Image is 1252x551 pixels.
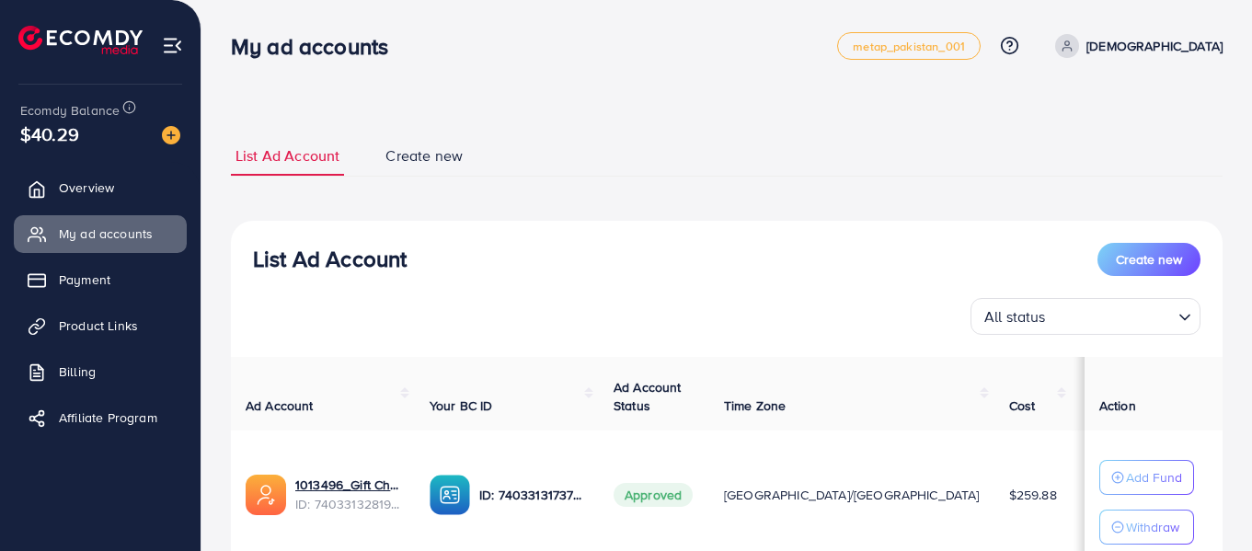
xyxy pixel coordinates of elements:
[235,145,339,166] span: List Ad Account
[231,33,403,60] h3: My ad accounts
[246,396,314,415] span: Ad Account
[1126,466,1182,488] p: Add Fund
[837,32,981,60] a: metap_pakistan_001
[971,298,1200,335] div: Search for option
[853,40,965,52] span: metap_pakistan_001
[1174,468,1238,537] iframe: Chat
[162,35,183,56] img: menu
[14,307,187,344] a: Product Links
[1099,396,1136,415] span: Action
[479,484,584,506] p: ID: 7403313173782102032
[1009,396,1036,415] span: Cost
[59,224,153,243] span: My ad accounts
[14,399,187,436] a: Affiliate Program
[246,475,286,515] img: ic-ads-acc.e4c84228.svg
[20,121,79,147] span: $40.29
[1086,35,1223,57] p: [DEMOGRAPHIC_DATA]
[59,316,138,335] span: Product Links
[1099,510,1194,545] button: Withdraw
[20,101,120,120] span: Ecomdy Balance
[1099,460,1194,495] button: Add Fund
[59,178,114,197] span: Overview
[162,126,180,144] img: image
[430,396,493,415] span: Your BC ID
[1126,516,1179,538] p: Withdraw
[1116,250,1182,269] span: Create new
[614,483,693,507] span: Approved
[59,362,96,381] span: Billing
[14,215,187,252] a: My ad accounts
[59,270,110,289] span: Payment
[385,145,463,166] span: Create new
[14,169,187,206] a: Overview
[1009,486,1057,504] span: $259.88
[295,476,400,513] div: <span class='underline'>1013496_Gift Charm_1723718211738</span></br>7403313281999568912
[295,476,400,494] a: 1013496_Gift Charm_1723718211738
[253,246,407,272] h3: List Ad Account
[614,378,682,415] span: Ad Account Status
[59,408,157,427] span: Affiliate Program
[1097,243,1200,276] button: Create new
[981,304,1050,330] span: All status
[295,495,400,513] span: ID: 7403313281999568912
[1048,34,1223,58] a: [DEMOGRAPHIC_DATA]
[14,353,187,390] a: Billing
[724,396,786,415] span: Time Zone
[14,261,187,298] a: Payment
[18,26,143,54] img: logo
[724,486,980,504] span: [GEOGRAPHIC_DATA]/[GEOGRAPHIC_DATA]
[1051,300,1171,330] input: Search for option
[430,475,470,515] img: ic-ba-acc.ded83a64.svg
